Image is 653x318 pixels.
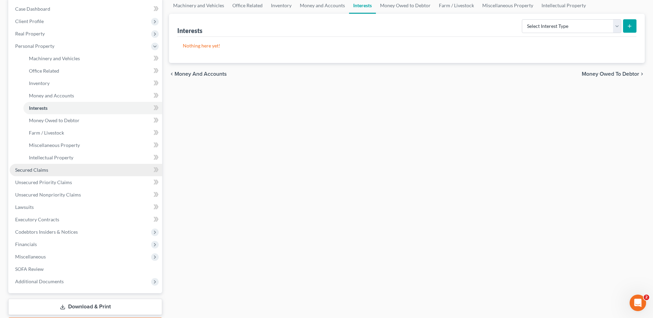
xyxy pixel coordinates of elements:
[29,80,50,86] span: Inventory
[10,263,162,275] a: SOFA Review
[29,130,64,136] span: Farm / Livestock
[15,216,59,222] span: Executory Contracts
[29,55,80,61] span: Machinery and Vehicles
[23,102,162,114] a: Interests
[630,295,646,311] iframe: Intercom live chat
[175,71,227,77] span: Money and Accounts
[10,3,162,15] a: Case Dashboard
[15,31,45,36] span: Real Property
[15,179,72,185] span: Unsecured Priority Claims
[8,299,162,315] a: Download & Print
[23,114,162,127] a: Money Owed to Debtor
[29,105,48,111] span: Interests
[15,43,54,49] span: Personal Property
[15,6,50,12] span: Case Dashboard
[10,213,162,226] a: Executory Contracts
[29,142,80,148] span: Miscellaneous Property
[29,117,80,123] span: Money Owed to Debtor
[177,26,202,35] div: Interests
[15,192,81,198] span: Unsecured Nonpriority Claims
[582,71,645,77] button: Money Owed to Debtor chevron_right
[15,266,44,272] span: SOFA Review
[29,155,73,160] span: Intellectual Property
[10,201,162,213] a: Lawsuits
[23,127,162,139] a: Farm / Livestock
[169,71,227,77] button: chevron_left Money and Accounts
[23,77,162,89] a: Inventory
[639,71,645,77] i: chevron_right
[169,71,175,77] i: chevron_left
[15,229,78,235] span: Codebtors Insiders & Notices
[15,241,37,247] span: Financials
[644,295,649,300] span: 2
[29,93,74,98] span: Money and Accounts
[15,167,48,173] span: Secured Claims
[15,204,34,210] span: Lawsuits
[183,42,631,49] p: Nothing here yet!
[23,65,162,77] a: Office Related
[15,278,64,284] span: Additional Documents
[10,176,162,189] a: Unsecured Priority Claims
[23,139,162,151] a: Miscellaneous Property
[23,89,162,102] a: Money and Accounts
[23,52,162,65] a: Machinery and Vehicles
[23,151,162,164] a: Intellectual Property
[10,189,162,201] a: Unsecured Nonpriority Claims
[15,18,44,24] span: Client Profile
[582,71,639,77] span: Money Owed to Debtor
[29,68,59,74] span: Office Related
[10,164,162,176] a: Secured Claims
[15,254,46,259] span: Miscellaneous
